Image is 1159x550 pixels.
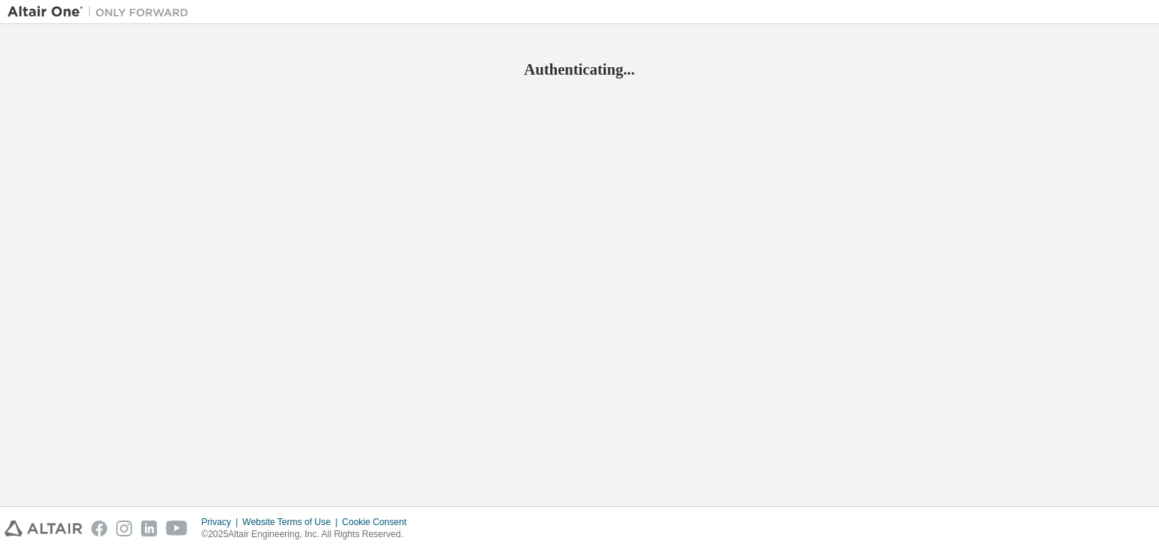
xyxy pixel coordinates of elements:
[116,521,132,536] img: instagram.svg
[342,516,415,528] div: Cookie Consent
[91,521,107,536] img: facebook.svg
[8,5,196,20] img: Altair One
[201,528,416,541] p: © 2025 Altair Engineering, Inc. All Rights Reserved.
[166,521,188,536] img: youtube.svg
[141,521,157,536] img: linkedin.svg
[5,521,82,536] img: altair_logo.svg
[8,60,1151,79] h2: Authenticating...
[242,516,342,528] div: Website Terms of Use
[201,516,242,528] div: Privacy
